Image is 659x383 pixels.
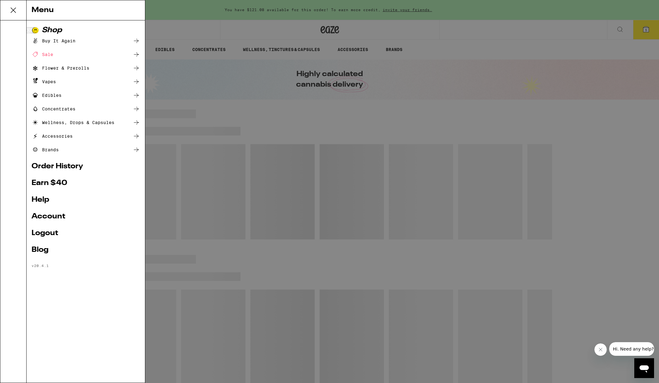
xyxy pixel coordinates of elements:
[32,179,140,187] a: Earn $ 40
[32,132,73,140] div: Accessories
[32,146,59,153] div: Brands
[634,358,654,378] iframe: Button to launch messaging window
[32,246,140,254] a: Blog
[32,264,49,268] span: v 20.4.1
[594,343,607,356] iframe: Close message
[32,27,140,34] a: Shop
[32,51,53,58] div: Sale
[32,230,140,237] a: Logout
[32,213,140,220] a: Account
[32,146,140,153] a: Brands
[32,119,114,126] div: Wellness, Drops & Capsules
[32,64,89,72] div: Flower & Prerolls
[32,105,140,113] a: Concentrates
[32,163,140,170] a: Order History
[27,0,145,20] div: Menu
[32,132,140,140] a: Accessories
[32,78,140,85] a: Vapes
[32,196,140,204] a: Help
[32,92,140,99] a: Edibles
[32,64,140,72] a: Flower & Prerolls
[32,51,140,58] a: Sale
[609,342,654,356] iframe: Message from company
[32,37,75,45] div: Buy It Again
[32,37,140,45] a: Buy It Again
[32,92,62,99] div: Edibles
[32,78,56,85] div: Vapes
[32,105,75,113] div: Concentrates
[32,119,140,126] a: Wellness, Drops & Capsules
